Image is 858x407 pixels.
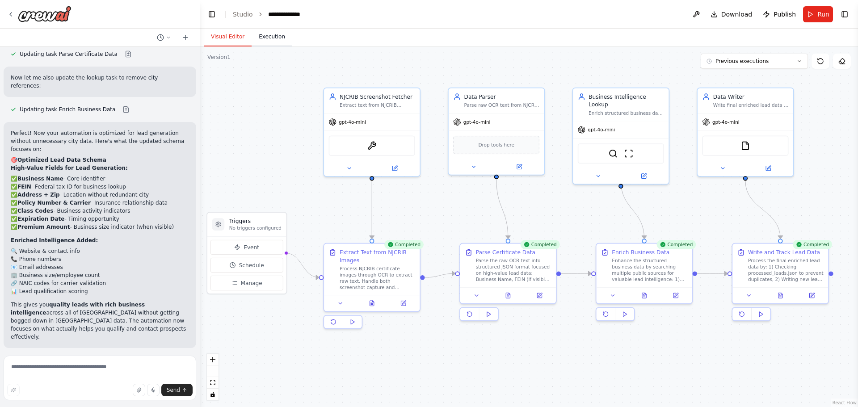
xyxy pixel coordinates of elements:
button: Open in side panel [662,291,689,300]
span: gpt-4o-mini [712,119,740,125]
button: View output [355,298,388,308]
div: CompletedParse Certificate DataParse the raw OCR text into structured JSON format focused on high... [459,243,557,324]
button: View output [492,291,525,300]
div: Data Writer [713,93,789,101]
button: View output [764,291,797,300]
button: View output [628,291,661,300]
strong: Business Name [17,176,63,182]
img: SerplyWebSearchTool [608,149,618,158]
g: Edge from d7d474cc-8d6b-4d91-8251-08559e64cbdb to d320f242-b17b-43af-b9cf-b1cd4ec36422 [617,181,648,239]
div: Data Parser [464,93,540,101]
div: NJCRIB Screenshot Fetcher [340,93,415,101]
div: Enrich structured business data by searching NJ Business Records, performing targeted Google sear... [589,110,664,116]
div: CompletedExtract Text from NJCRIB ImagesProcess NJCRIB certificate images through OCR to extract ... [323,243,421,332]
span: Schedule [239,261,264,269]
img: Logo [18,6,71,22]
button: Open in side panel [526,291,553,300]
g: Edge from d4847859-9c5a-4af7-a1c5-8b97fbeb0185 to f56c0599-25ca-4e6e-8e04-b72ff454f6c6 [368,181,375,239]
strong: Policy Number & Carrier [17,200,91,206]
nav: breadcrumb [233,10,315,19]
div: TriggersNo triggers configuredEventScheduleManage [206,212,287,294]
a: Studio [233,11,253,18]
img: FileReadTool [740,141,750,151]
g: Edge from d320f242-b17b-43af-b9cf-b1cd4ec36422 to 7f14a920-e49f-4659-95c6-93647164bfaa [697,269,728,277]
button: Run [803,6,833,22]
li: ✅ - Timing opportunity [11,215,189,223]
li: 📞 Phone numbers [11,255,189,263]
strong: Address + Zip [17,192,60,198]
span: Event [244,243,259,251]
div: Parse raw OCR text from NJCRIB certificates into structured JSON format with fields like Business... [464,102,540,109]
button: Improve this prompt [7,384,20,396]
li: ✅ - Business activity indicators [11,207,189,215]
button: Open in side panel [799,291,825,300]
strong: Class Codes [17,208,53,214]
button: zoom in [207,354,219,365]
div: Process the final enriched lead data by: 1) Checking processed_leads.json to prevent duplicates, ... [748,258,824,283]
div: NJCRIB Screenshot FetcherExtract text from NJCRIB certificate images by taking screenshots or pro... [323,88,421,177]
button: Hide left sidebar [206,8,218,21]
div: Completed [793,240,832,249]
span: Publish [774,10,796,19]
li: 📧 Email addresses [11,263,189,271]
button: Start a new chat [178,32,193,43]
span: Updating task Enrich Business Data [20,106,115,113]
strong: Optimized Lead Data Schema [17,157,106,163]
strong: Premium Amount [17,224,70,230]
button: Execution [252,28,292,46]
g: Edge from 383705f3-7b1d-4a10-a200-c248a2a4f3f1 to e2d4e9b4-444d-4dfd-ae00-0b63ec95cbd0 [492,179,512,239]
button: Send [161,384,193,396]
button: Show right sidebar [838,8,851,21]
li: ✅ - Federal tax ID for business lookup [11,183,189,191]
p: No triggers configured [229,225,282,231]
strong: Enriched Intelligence Added: [11,237,98,243]
button: Switch to previous chat [153,32,175,43]
div: Data WriterWrite final enriched lead data to output systems, maintain processing logs, track dupl... [697,88,794,177]
span: Previous executions [715,58,769,65]
strong: quality leads with rich business intelligence [11,302,145,316]
div: Enhance the structured business data by searching multiple public sources for valuable lead intel... [612,258,687,283]
div: Process NJCRIB certificate images through OCR to extract raw text. Handle both screenshot capture... [340,265,415,290]
div: Completed [656,240,696,249]
li: ✅ - Insurance relationship data [11,199,189,207]
button: Click to speak your automation idea [147,384,160,396]
button: Event [210,240,283,255]
span: Download [721,10,753,19]
li: ✅ - Business size indicator (when visible) [11,223,189,231]
span: gpt-4o-mini [588,127,615,133]
button: Open in side panel [622,172,665,181]
strong: FEIN [17,184,31,190]
span: Drop tools here [478,141,514,149]
div: Business Intelligence LookupEnrich structured business data by searching NJ Business Records, per... [572,88,670,185]
div: Extract Text from NJCRIB Images [340,248,415,264]
div: Write final enriched lead data to output systems, maintain processing logs, track duplicate preve... [713,102,789,109]
button: Open in side panel [390,298,417,308]
span: Manage [240,279,262,287]
button: Open in side panel [497,162,541,172]
button: Previous executions [701,54,808,69]
div: Version 1 [207,54,231,61]
button: Upload files [133,384,145,396]
img: ScrapeWebsiteTool [624,149,633,158]
div: Enrich Business Data [612,248,669,256]
div: Completed [520,240,559,249]
div: CompletedWrite and Track Lead DataProcess the final enriched lead data by: 1) Checking processed_... [732,243,829,324]
div: Write and Track Lead Data [748,248,820,256]
span: Run [817,10,829,19]
p: This gives you across all of [GEOGRAPHIC_DATA] without getting bogged down in [GEOGRAPHIC_DATA] d... [11,301,189,341]
h2: 🎯 [11,156,189,164]
strong: High-Value Fields for Lead Generation: [11,165,128,171]
span: Updating task Parse Certificate Data [20,50,118,58]
li: 🔍 Website & contact info [11,247,189,255]
button: fit view [207,377,219,389]
g: Edge from e2d4e9b4-444d-4dfd-ae00-0b63ec95cbd0 to d320f242-b17b-43af-b9cf-b1cd4ec36422 [561,269,591,277]
div: Completed [384,240,424,249]
button: zoom out [207,365,219,377]
li: ✅ - Location without redundant city [11,191,189,199]
a: React Flow attribution [833,400,857,405]
button: Download [707,6,756,22]
button: Open in side panel [746,164,790,173]
li: 🔗 NAIC codes for carrier validation [11,279,189,287]
button: Publish [759,6,799,22]
button: Schedule [210,258,283,273]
